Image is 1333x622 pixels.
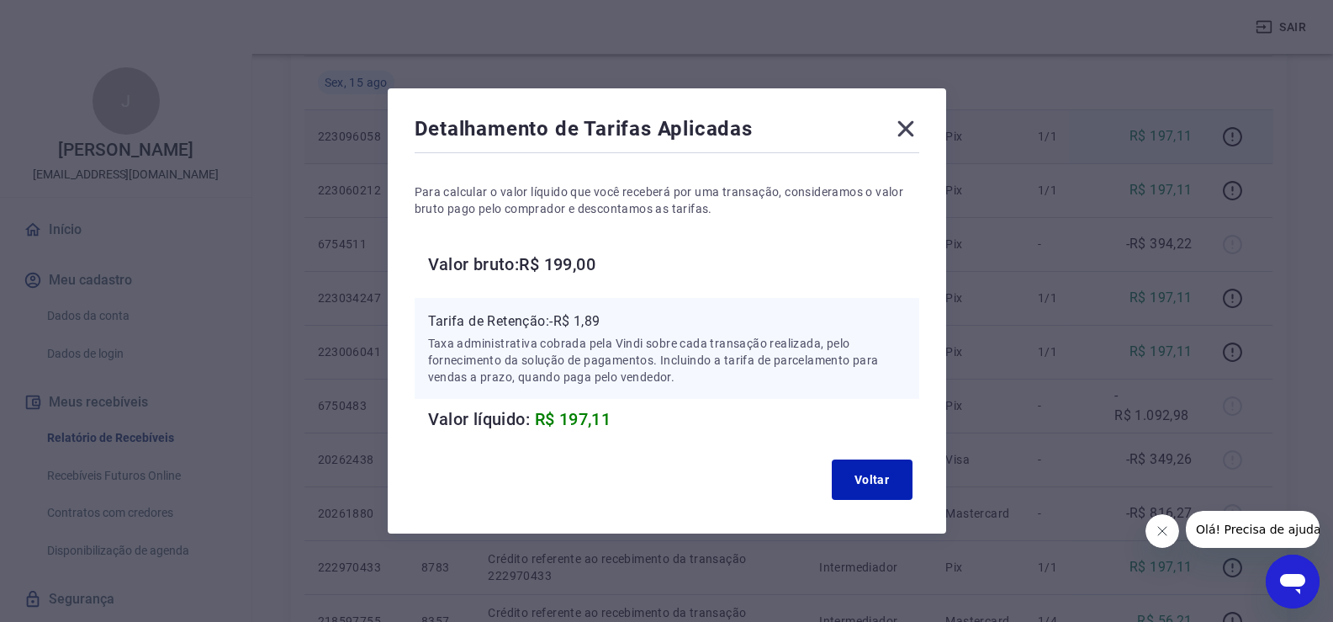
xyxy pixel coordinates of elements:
[10,12,141,25] span: Olá! Precisa de ajuda?
[428,311,906,332] p: Tarifa de Retenção: -R$ 1,89
[428,335,906,385] p: Taxa administrativa cobrada pela Vindi sobre cada transação realizada, pelo fornecimento da soluç...
[535,409,611,429] span: R$ 197,11
[415,183,919,217] p: Para calcular o valor líquido que você receberá por uma transação, consideramos o valor bruto pag...
[1266,555,1320,609] iframe: Botão para abrir a janela de mensagens
[428,406,919,433] h6: Valor líquido:
[832,460,912,500] button: Voltar
[428,251,919,278] h6: Valor bruto: R$ 199,00
[1145,514,1179,548] iframe: Fechar mensagem
[1186,511,1320,548] iframe: Mensagem da empresa
[415,115,919,149] div: Detalhamento de Tarifas Aplicadas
